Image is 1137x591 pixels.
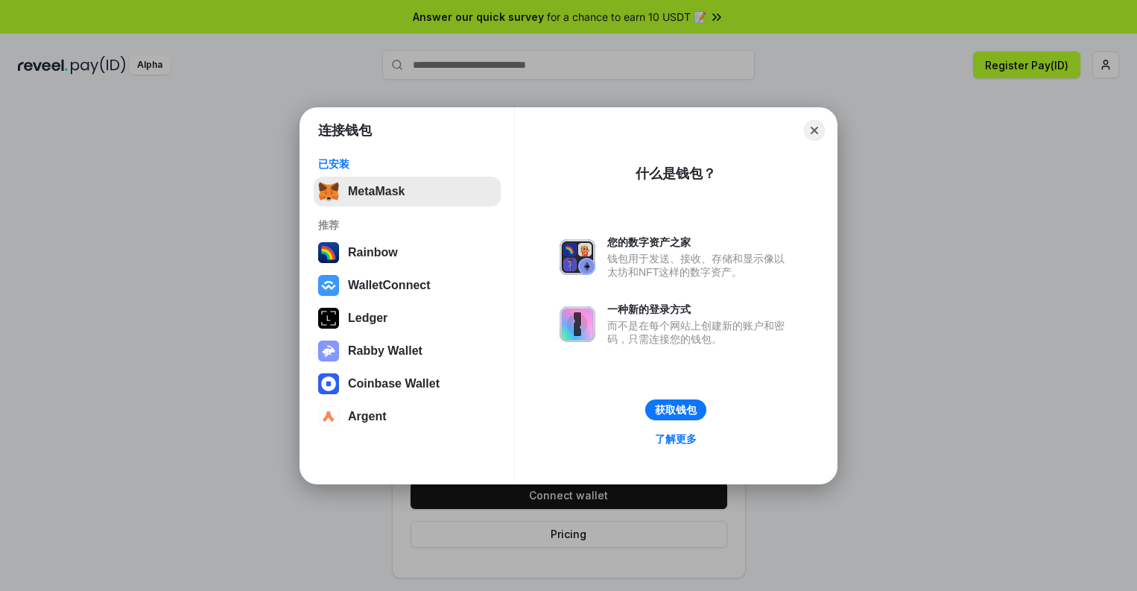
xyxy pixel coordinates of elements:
img: svg+xml,%3Csvg%20xmlns%3D%22http%3A%2F%2Fwww.w3.org%2F2000%2Fsvg%22%20fill%3D%22none%22%20viewBox... [318,341,339,361]
div: 您的数字资产之家 [607,236,792,249]
img: svg+xml,%3Csvg%20xmlns%3D%22http%3A%2F%2Fwww.w3.org%2F2000%2Fsvg%22%20fill%3D%22none%22%20viewBox... [560,306,595,342]
img: svg+xml,%3Csvg%20xmlns%3D%22http%3A%2F%2Fwww.w3.org%2F2000%2Fsvg%22%20fill%3D%22none%22%20viewBox... [560,239,595,275]
button: WalletConnect [314,271,501,300]
div: Ledger [348,312,387,325]
button: Rabby Wallet [314,336,501,366]
div: Rainbow [348,246,398,259]
div: 已安装 [318,157,496,171]
div: MetaMask [348,185,405,198]
button: MetaMask [314,177,501,206]
img: svg+xml,%3Csvg%20width%3D%2228%22%20height%3D%2228%22%20viewBox%3D%220%200%2028%2028%22%20fill%3D... [318,275,339,296]
button: Coinbase Wallet [314,369,501,399]
img: svg+xml,%3Csvg%20width%3D%22120%22%20height%3D%22120%22%20viewBox%3D%220%200%20120%20120%22%20fil... [318,242,339,263]
img: svg+xml,%3Csvg%20width%3D%2228%22%20height%3D%2228%22%20viewBox%3D%220%200%2028%2028%22%20fill%3D... [318,373,339,394]
button: Ledger [314,303,501,333]
button: Close [804,120,825,141]
div: 什么是钱包？ [636,165,716,183]
img: svg+xml,%3Csvg%20fill%3D%22none%22%20height%3D%2233%22%20viewBox%3D%220%200%2035%2033%22%20width%... [318,181,339,202]
button: Argent [314,402,501,432]
h1: 连接钱包 [318,121,372,139]
div: 了解更多 [655,432,697,446]
div: Coinbase Wallet [348,377,440,391]
a: 了解更多 [646,429,706,449]
div: Argent [348,410,387,423]
div: Rabby Wallet [348,344,422,358]
div: WalletConnect [348,279,431,292]
div: 而不是在每个网站上创建新的账户和密码，只需连接您的钱包。 [607,319,792,346]
div: 一种新的登录方式 [607,303,792,316]
button: 获取钱包 [645,399,706,420]
button: Rainbow [314,238,501,268]
div: 推荐 [318,218,496,232]
div: 获取钱包 [655,403,697,417]
img: svg+xml,%3Csvg%20xmlns%3D%22http%3A%2F%2Fwww.w3.org%2F2000%2Fsvg%22%20width%3D%2228%22%20height%3... [318,308,339,329]
div: 钱包用于发送、接收、存储和显示像以太坊和NFT这样的数字资产。 [607,252,792,279]
img: svg+xml,%3Csvg%20width%3D%2228%22%20height%3D%2228%22%20viewBox%3D%220%200%2028%2028%22%20fill%3D... [318,406,339,427]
